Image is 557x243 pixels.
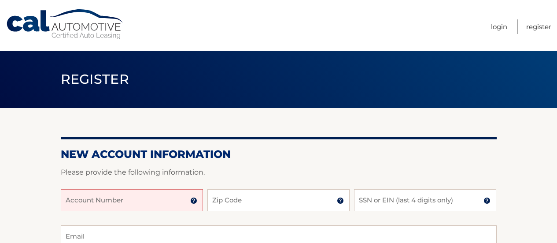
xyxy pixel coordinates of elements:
input: Zip Code [207,189,350,211]
img: tooltip.svg [483,197,491,204]
a: Cal Automotive [6,9,125,40]
input: SSN or EIN (last 4 digits only) [354,189,496,211]
a: Register [526,19,551,34]
img: tooltip.svg [190,197,197,204]
p: Please provide the following information. [61,166,497,179]
h2: New Account Information [61,148,497,161]
img: tooltip.svg [337,197,344,204]
span: Register [61,71,129,87]
input: Account Number [61,189,203,211]
a: Login [491,19,507,34]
